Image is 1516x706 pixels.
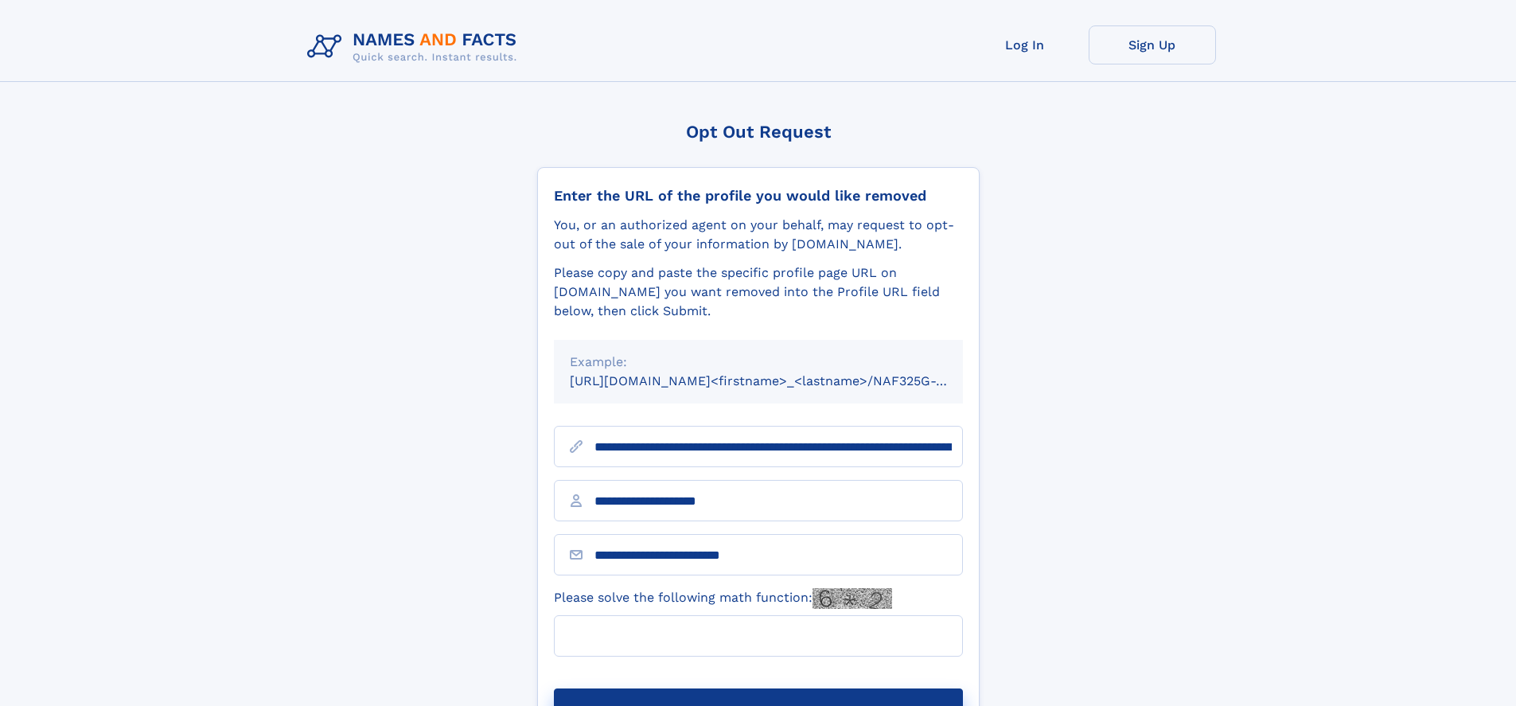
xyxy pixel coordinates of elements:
div: You, or an authorized agent on your behalf, may request to opt-out of the sale of your informatio... [554,216,963,254]
img: Logo Names and Facts [301,25,530,68]
small: [URL][DOMAIN_NAME]<firstname>_<lastname>/NAF325G-xxxxxxxx [570,373,993,388]
a: Log In [961,25,1089,64]
div: Enter the URL of the profile you would like removed [554,187,963,205]
div: Please copy and paste the specific profile page URL on [DOMAIN_NAME] you want removed into the Pr... [554,263,963,321]
a: Sign Up [1089,25,1216,64]
label: Please solve the following math function: [554,588,892,609]
div: Example: [570,353,947,372]
div: Opt Out Request [537,122,980,142]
